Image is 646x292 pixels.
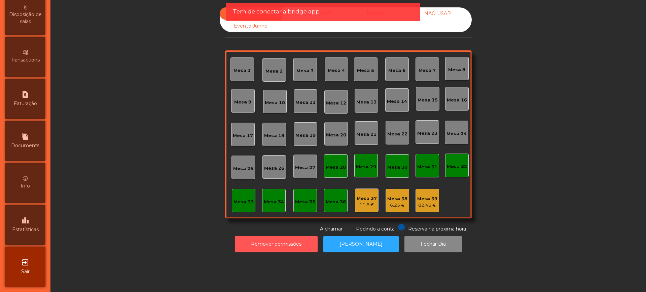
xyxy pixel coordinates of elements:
[265,68,283,75] div: Mesa 2
[233,165,253,172] div: Mesa 25
[323,236,399,252] button: [PERSON_NAME]
[220,7,282,20] div: Sala
[448,67,465,73] div: Mesa 8
[388,67,405,74] div: Mesa 6
[356,226,395,232] span: Pedindo a conta
[265,99,285,106] div: Mesa 10
[357,67,374,74] div: Mesa 5
[326,100,346,107] div: Mesa 12
[356,99,376,106] div: Mesa 13
[320,226,343,232] span: A chamar
[235,236,318,252] button: Remover permissões
[417,202,437,209] div: 82.48 €
[264,132,284,139] div: Mesa 18
[234,67,251,74] div: Mesa 1
[12,226,39,233] span: Estatísticas
[295,164,315,171] div: Mesa 27
[387,202,407,209] div: 6.25 €
[387,98,407,105] div: Mesa 14
[295,132,316,139] div: Mesa 19
[417,130,437,137] div: Mesa 23
[234,99,251,106] div: Mesa 9
[21,90,29,98] i: request_page
[264,199,284,205] div: Mesa 34
[296,68,314,74] div: Mesa 3
[326,164,346,171] div: Mesa 28
[417,164,437,170] div: Mesa 31
[417,196,437,202] div: Mesa 39
[220,20,282,32] div: Evento Junho
[234,199,254,205] div: Mesa 33
[326,132,346,138] div: Mesa 20
[21,258,29,266] i: exit_to_app
[295,199,315,205] div: Mesa 35
[328,67,345,74] div: Mesa 4
[418,97,438,103] div: Mesa 15
[7,11,44,25] span: Disposição de salas
[21,216,29,224] i: leaderboard
[21,132,29,140] i: file_copy
[404,236,462,252] button: Fechar Dia
[387,196,407,202] div: Mesa 38
[11,142,39,149] span: Documents
[11,56,40,64] span: Transactions
[233,7,320,16] span: Tem de conectar a bridge app
[356,131,376,138] div: Mesa 21
[21,182,30,190] span: Info
[357,202,377,208] div: 11.8 €
[446,130,467,137] div: Mesa 24
[264,165,284,172] div: Mesa 26
[447,163,467,170] div: Mesa 32
[406,7,469,20] div: NÃO USAR
[356,164,376,170] div: Mesa 29
[21,268,30,275] span: Sair
[447,97,467,103] div: Mesa 16
[357,195,377,202] div: Mesa 37
[295,99,316,106] div: Mesa 11
[408,226,466,232] span: Reserva na próxima hora
[14,100,37,107] span: Faturação
[419,67,436,74] div: Mesa 7
[387,131,407,137] div: Mesa 22
[326,199,346,205] div: Mesa 36
[387,164,407,171] div: Mesa 30
[233,132,253,139] div: Mesa 17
